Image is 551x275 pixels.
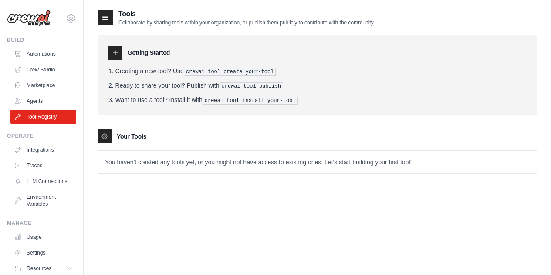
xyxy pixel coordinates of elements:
li: Ready to share your tool? Publish with [108,81,526,90]
a: Traces [10,159,76,173]
h3: Your Tools [117,132,146,141]
a: LLM Connections [10,174,76,188]
h3: Getting Started [128,48,170,57]
a: Settings [10,246,76,260]
img: Logo [7,10,51,27]
a: Marketplace [10,78,76,92]
pre: crewai tool create your-tool [184,68,276,76]
span: Resources [27,265,51,272]
a: Environment Variables [10,190,76,211]
a: Tool Registry [10,110,76,124]
div: Operate [7,132,76,139]
pre: crewai tool publish [220,82,284,90]
li: Want to use a tool? Install it with [108,95,526,105]
h2: Tools [118,9,375,19]
li: Creating a new tool? Use [108,67,526,76]
p: You haven't created any tools yet, or you might not have access to existing ones. Let's start bui... [98,151,537,173]
a: Agents [10,94,76,108]
div: Manage [7,220,76,227]
pre: crewai tool install your-tool [203,97,298,105]
a: Integrations [10,143,76,157]
div: Build [7,37,76,44]
a: Crew Studio [10,63,76,77]
a: Automations [10,47,76,61]
p: Collaborate by sharing tools within your organization, or publish them publicly to contribute wit... [118,19,375,26]
a: Usage [10,230,76,244]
